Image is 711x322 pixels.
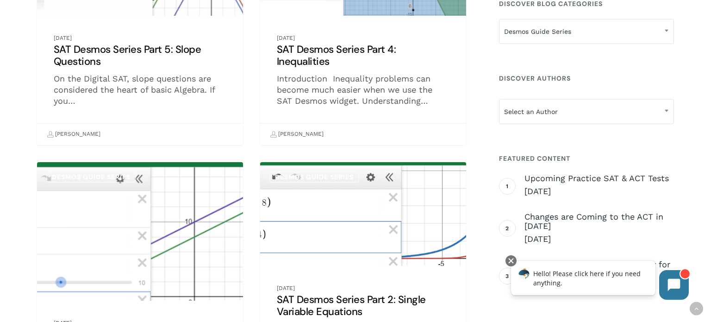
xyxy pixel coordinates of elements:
[499,99,674,124] span: Select an Author
[501,253,698,309] iframe: Chatbot
[270,126,324,142] a: [PERSON_NAME]
[524,212,674,231] span: Changes are Coming to the ACT in [DATE]
[269,171,359,183] a: Desmos Guide Series
[524,212,674,245] a: Changes are Coming to the ACT in [DATE] [DATE]
[499,19,674,44] span: Desmos Guide Series
[499,70,674,87] h4: Discover Authors
[524,234,674,245] span: [DATE]
[47,126,100,142] a: [PERSON_NAME]
[499,102,674,121] span: Select an Author
[524,174,674,183] span: Upcoming Practice SAT & ACT Tests
[46,171,136,183] a: Desmos Guide Series
[499,22,674,41] span: Desmos Guide Series
[499,150,674,167] h4: Featured Content
[524,174,674,197] a: Upcoming Practice SAT & ACT Tests [DATE]
[524,186,674,197] span: [DATE]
